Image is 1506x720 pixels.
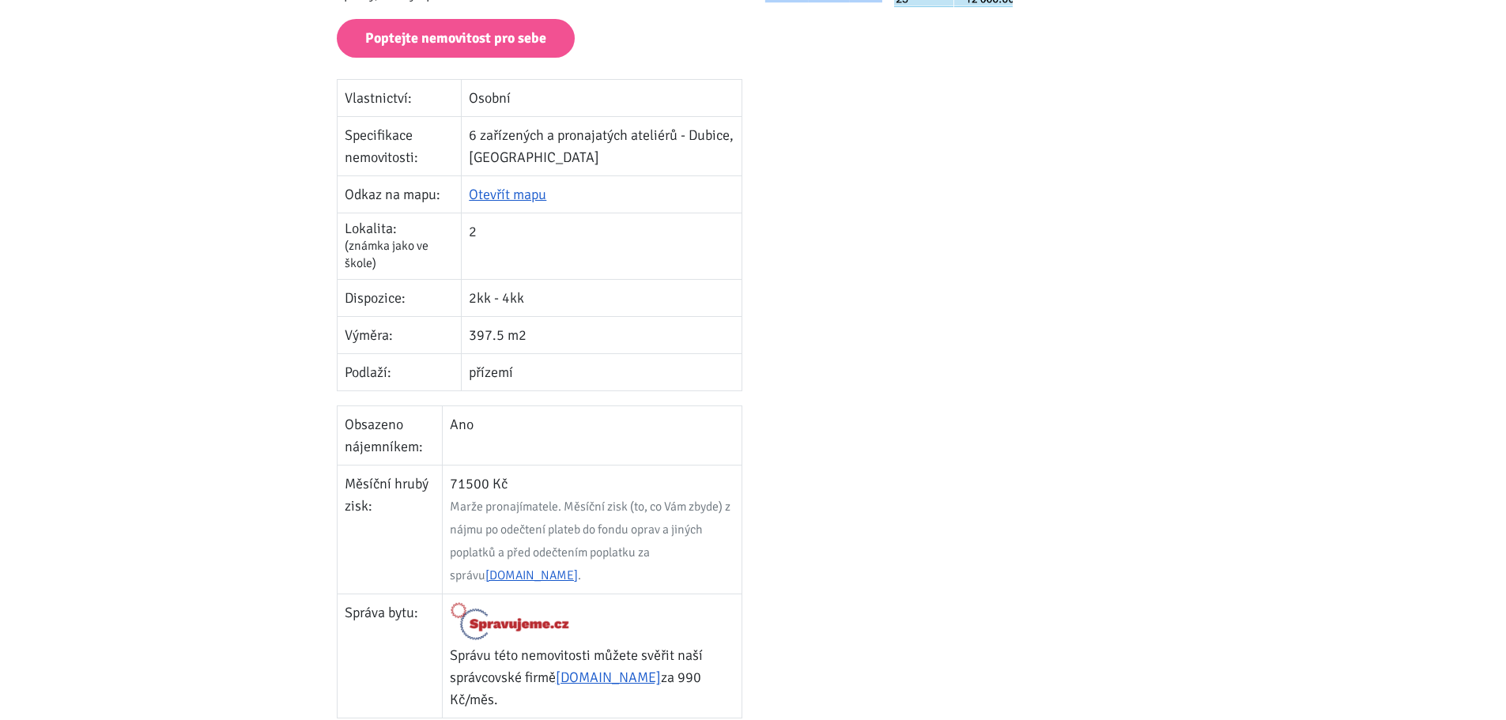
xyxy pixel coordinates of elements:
[462,316,742,353] td: 397.5 m2
[338,175,462,213] td: Odkaz na mapu:
[337,19,575,58] a: Poptejte nemovitost pro sebe
[469,186,546,203] a: Otevřít mapu
[450,499,730,583] span: Marže pronajímatele. Měsíční zisk (to, co Vám zbyde) z nájmu po odečtení plateb do fondu oprav a ...
[462,353,742,390] td: přízemí
[338,316,462,353] td: Výměra:
[338,405,443,465] td: Obsazeno nájemníkem:
[338,279,462,316] td: Dispozice:
[556,669,661,686] a: [DOMAIN_NAME]
[462,79,742,116] td: Osobní
[462,279,742,316] td: 2kk - 4kk
[338,116,462,175] td: Specifikace nemovitosti:
[462,213,742,279] td: 2
[345,238,428,271] span: (známka jako ve škole)
[450,644,734,711] p: Správu této nemovitosti můžete svěřit naší správcovské firmě za 990 Kč/měs.
[442,465,742,594] td: 71500 Kč
[338,79,462,116] td: Vlastnictví:
[338,353,462,390] td: Podlaží:
[485,567,578,583] a: [DOMAIN_NAME]
[338,594,443,718] td: Správa bytu:
[450,601,571,641] img: Logo Spravujeme.cz
[338,213,462,279] td: Lokalita:
[442,405,742,465] td: Ano
[462,116,742,175] td: 6 zařízených a pronajatých ateliérů - Dubice, [GEOGRAPHIC_DATA]
[338,465,443,594] td: Měsíční hrubý zisk:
